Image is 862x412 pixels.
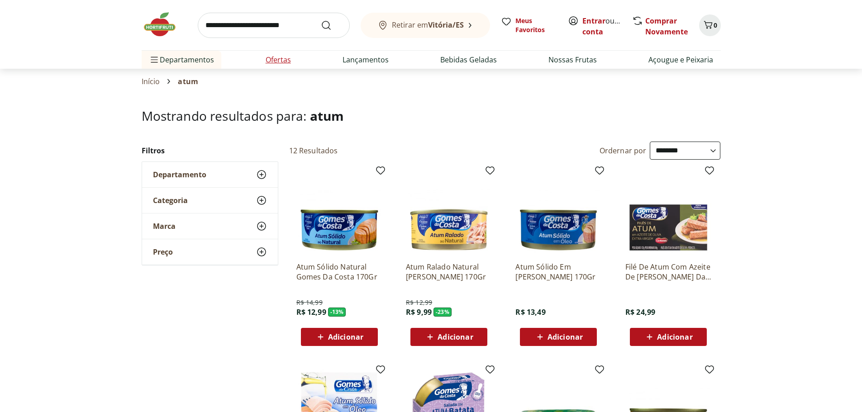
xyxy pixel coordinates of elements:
span: - 13 % [328,308,346,317]
button: Marca [142,213,278,239]
a: Comprar Novamente [645,16,688,37]
a: Bebidas Geladas [440,54,497,65]
img: Hortifruti [142,11,187,38]
span: - 23 % [433,308,452,317]
a: Açougue e Peixaria [648,54,713,65]
img: Atum Sólido Natural Gomes Da Costa 170Gr [296,169,382,255]
b: Vitória/ES [428,20,464,30]
button: Departamento [142,162,278,187]
a: Entrar [582,16,605,26]
span: R$ 12,99 [406,298,432,307]
span: Departamento [153,170,206,179]
span: Adicionar [438,333,473,341]
h2: 12 Resultados [289,146,338,156]
span: atum [310,107,344,124]
span: Retirar em [392,21,464,29]
span: atum [178,77,198,85]
span: ou [582,15,623,37]
button: Retirar emVitória/ES [361,13,490,38]
a: Atum Ralado Natural [PERSON_NAME] 170Gr [406,262,492,282]
span: R$ 24,99 [625,307,655,317]
button: Categoria [142,188,278,213]
a: Filé De Atum Com Azeite De [PERSON_NAME] Da Costa 125G [625,262,711,282]
span: Marca [153,222,176,231]
button: Carrinho [699,14,721,36]
span: R$ 13,49 [515,307,545,317]
a: Atum Sólido Natural Gomes Da Costa 170Gr [296,262,382,282]
span: Departamentos [149,49,214,71]
h2: Filtros [142,142,278,160]
button: Adicionar [301,328,378,346]
input: search [198,13,350,38]
button: Preço [142,239,278,265]
button: Adicionar [520,328,597,346]
a: Meus Favoritos [501,16,557,34]
a: Lançamentos [343,54,389,65]
a: Ofertas [266,54,291,65]
span: Adicionar [328,333,363,341]
span: 0 [714,21,717,29]
button: Submit Search [321,20,343,31]
a: Nossas Frutas [548,54,597,65]
a: Criar conta [582,16,632,37]
span: R$ 9,99 [406,307,432,317]
button: Menu [149,49,160,71]
img: Atum Sólido Em Óleo Gomes Da Costa 170Gr [515,169,601,255]
a: Início [142,77,160,85]
button: Adicionar [630,328,707,346]
label: Ordernar por [600,146,647,156]
span: Adicionar [657,333,692,341]
button: Adicionar [410,328,487,346]
img: Filé De Atum Com Azeite De Oliva Gomes Da Costa 125G [625,169,711,255]
span: R$ 14,99 [296,298,323,307]
img: Atum Ralado Natural Gomes Da Costa 170Gr [406,169,492,255]
span: Categoria [153,196,188,205]
span: Adicionar [548,333,583,341]
span: R$ 12,99 [296,307,326,317]
h1: Mostrando resultados para: [142,109,721,123]
span: Meus Favoritos [515,16,557,34]
span: Preço [153,247,173,256]
a: Atum Sólido Em [PERSON_NAME] 170Gr [515,262,601,282]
